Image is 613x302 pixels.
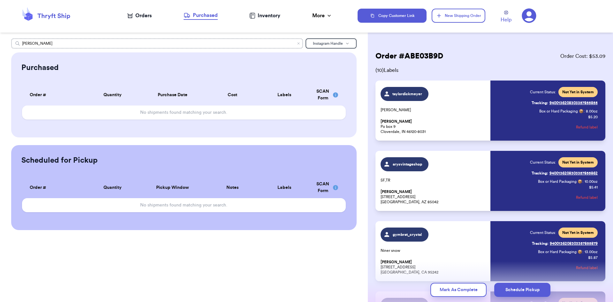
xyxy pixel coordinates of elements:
p: Niner snow [381,248,487,253]
span: Current Status: [530,230,556,235]
th: Purchase Date [139,84,207,105]
button: Instagram Handle [306,38,357,49]
span: Not Yet in System [562,230,594,235]
th: Labels [258,84,310,105]
a: Help [501,11,511,24]
span: [PERSON_NAME] [381,190,412,194]
p: Po box 9 Cloverdale, IN 46120-8031 [381,119,487,134]
span: Box or Hard Packaging 📦 [538,180,582,183]
th: Notes [207,177,258,198]
a: Inventory [249,12,280,19]
span: : [584,109,585,114]
p: $ 5.41 [589,185,598,190]
span: [PERSON_NAME] [381,119,412,124]
span: Tracking: [532,241,549,246]
span: taylordickmeyer [392,91,423,97]
span: Not Yet in System [562,160,594,165]
div: Purchased [184,12,218,19]
a: Orders [127,12,152,19]
span: Help [501,16,511,24]
span: Order Cost: $ 53.09 [560,52,605,60]
span: Tracking: [532,100,548,105]
button: Copy Customer Link [358,9,427,23]
span: No shipments found matching your search. [140,203,227,207]
span: Not Yet in System [562,89,594,95]
div: SCAN Form [314,88,338,102]
div: SCAN Form [314,181,338,194]
span: [PERSON_NAME] [381,260,412,265]
div: More [312,12,332,19]
p: SF,TR [381,178,487,183]
input: Search shipments... [11,38,303,49]
a: Purchased [184,12,218,20]
span: : [582,249,583,254]
p: [STREET_ADDRESS] [GEOGRAPHIC_DATA], CA 95242 [381,259,487,275]
th: Quantity [87,84,139,105]
span: No shipments found matching your search. [140,110,227,115]
button: Mark As Complete [430,283,487,297]
button: Refund label [576,120,598,134]
p: $ 5.87 [588,255,598,260]
h2: Purchased [21,63,59,73]
button: Refund label [576,190,598,205]
p: [STREET_ADDRESS] [GEOGRAPHIC_DATA], AZ 85042 [381,189,487,205]
span: Instagram Handle [313,42,343,45]
span: : [582,179,583,184]
span: 13.00 oz [585,249,598,254]
span: Current Status: [530,160,556,165]
button: Schedule Pickup [494,283,550,297]
button: New Shipping Order [432,9,485,23]
span: ( 10 ) Labels [375,66,605,74]
th: Cost [207,84,258,105]
span: 8.00 oz [586,109,598,114]
p: [PERSON_NAME] [381,107,487,112]
h2: Scheduled for Pickup [21,155,98,166]
a: Tracking:9400136208303357855855 [532,98,598,108]
th: Labels [258,177,310,198]
span: Current Status: [530,89,556,95]
span: 10.00 oz [585,179,598,184]
a: Tracking:9400136208303357855862 [532,168,598,178]
button: Clear search [297,42,300,45]
p: $ 5.20 [588,114,598,120]
button: Refund label [576,261,598,275]
span: Box or Hard Packaging 📦 [539,109,584,113]
th: Pickup Window [139,177,207,198]
span: Tracking: [532,171,548,176]
span: Box or Hard Packaging 📦 [538,250,582,254]
span: gymbrat_crystal [392,232,423,237]
h2: Order # ABE03B9D [375,51,443,61]
th: Order # [22,84,87,105]
span: arysvintageshop [392,162,423,167]
a: Tracking:9400136208303357855879 [532,238,598,249]
th: Quantity [87,177,139,198]
th: Order # [22,177,87,198]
